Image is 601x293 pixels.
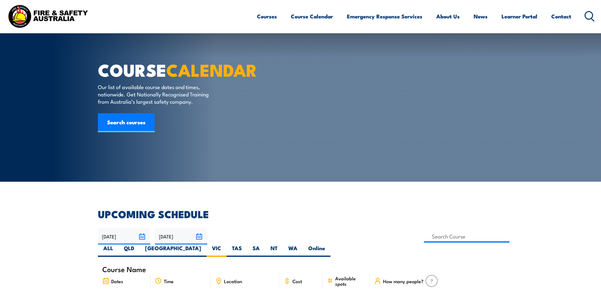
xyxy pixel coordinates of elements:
a: Courses [257,8,277,25]
a: News [474,8,488,25]
a: About Us [436,8,460,25]
input: Search Course [424,230,510,243]
span: How many people? [383,278,424,284]
label: SA [247,244,265,257]
a: Search courses [98,113,155,132]
label: NT [265,244,283,257]
h1: COURSE [98,62,254,77]
span: Cost [292,278,302,284]
label: [GEOGRAPHIC_DATA] [140,244,207,257]
label: Online [303,244,330,257]
span: Dates [111,278,123,284]
h2: UPCOMING SCHEDULE [98,209,503,218]
a: Emergency Response Services [347,8,422,25]
span: Course Name [102,266,146,272]
span: Location [224,278,242,284]
label: TAS [227,244,247,257]
a: Learner Portal [502,8,537,25]
strong: CALENDAR [166,56,257,82]
label: ALL [98,244,118,257]
label: VIC [207,244,227,257]
p: Our list of available course dates and times, nationwide. Get Nationally Recognised Training from... [98,83,214,105]
input: From date [98,228,150,244]
a: Course Calendar [291,8,333,25]
input: To date [155,228,207,244]
label: WA [283,244,303,257]
span: Time [164,278,174,284]
span: Available spots [335,276,365,286]
label: QLD [118,244,140,257]
a: Contact [551,8,571,25]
